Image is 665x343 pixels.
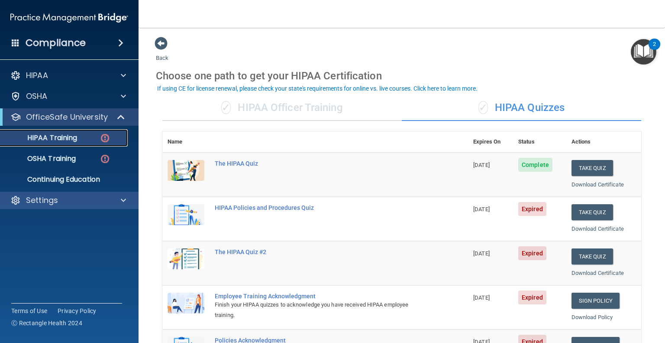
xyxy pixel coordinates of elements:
div: If using CE for license renewal, please check your state's requirements for online vs. live cours... [157,85,478,91]
a: Back [156,44,168,61]
div: HIPAA Quizzes [402,95,641,121]
img: danger-circle.6113f641.png [100,154,110,164]
a: OfficeSafe University [10,112,126,122]
th: Name [162,131,210,153]
div: HIPAA Officer Training [162,95,402,121]
th: Expires On [468,131,513,153]
a: Settings [10,195,126,206]
button: Open Resource Center, 2 new notifications [631,39,656,65]
button: If using CE for license renewal, please check your state's requirements for online vs. live cours... [156,84,479,93]
h4: Compliance [26,37,86,49]
a: Download Certificate [571,181,624,188]
div: HIPAA Policies and Procedures Quiz [215,204,425,211]
p: HIPAA Training [6,134,77,142]
span: [DATE] [473,206,490,212]
button: Take Quiz [571,160,613,176]
div: Finish your HIPAA quizzes to acknowledge you have received HIPAA employee training. [215,300,425,320]
button: Take Quiz [571,248,613,265]
span: ✓ [221,101,231,114]
img: danger-circle.6113f641.png [100,133,110,144]
p: OSHA Training [6,154,76,163]
span: Ⓒ Rectangle Health 2024 [11,319,82,327]
iframe: Drift Widget Chat Controller [516,282,655,316]
th: Status [513,131,566,153]
div: 2 [653,44,656,56]
span: [DATE] [473,162,490,168]
span: Complete [518,158,552,172]
p: OSHA [26,91,48,101]
img: PMB logo [10,9,128,26]
a: Download Certificate [571,225,624,232]
span: ✓ [478,101,488,114]
span: [DATE] [473,250,490,257]
p: HIPAA [26,70,48,81]
a: Download Policy [571,314,613,320]
span: [DATE] [473,294,490,301]
p: OfficeSafe University [26,112,108,122]
a: Terms of Use [11,307,47,315]
div: Employee Training Acknowledgment [215,293,425,300]
p: Settings [26,195,58,206]
span: Expired [518,202,546,216]
div: The HIPAA Quiz [215,160,425,167]
span: Expired [518,246,546,260]
div: The HIPAA Quiz #2 [215,248,425,255]
a: Privacy Policy [58,307,97,315]
div: Choose one path to get your HIPAA Certification [156,63,648,88]
th: Actions [566,131,641,153]
a: HIPAA [10,70,126,81]
p: Continuing Education [6,175,124,184]
a: OSHA [10,91,126,101]
button: Take Quiz [571,204,613,220]
a: Download Certificate [571,270,624,276]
